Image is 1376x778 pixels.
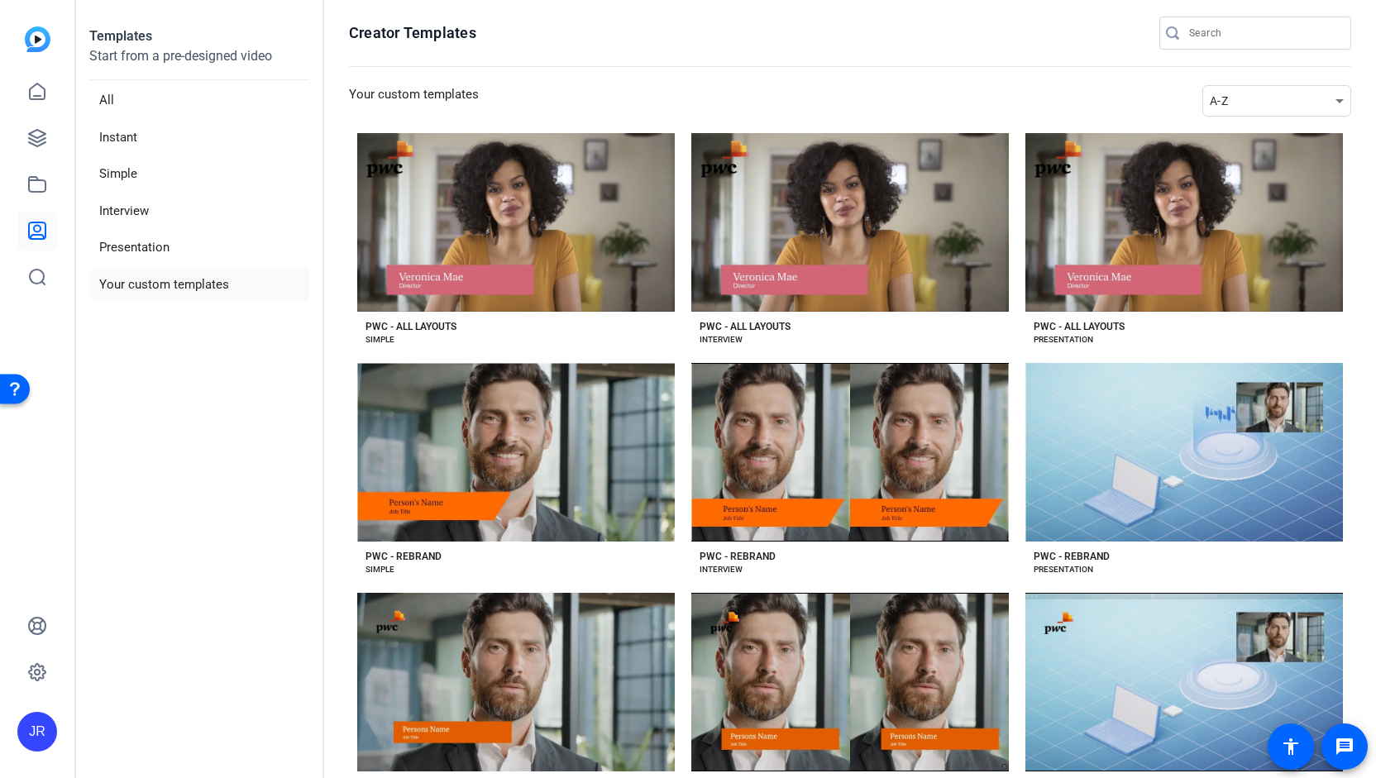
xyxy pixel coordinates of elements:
mat-icon: message [1335,737,1354,757]
h1: Creator Templates [349,23,476,43]
strong: Templates [89,28,152,44]
mat-icon: accessibility [1281,737,1301,757]
li: Interview [89,194,309,228]
p: Start from a pre-designed video [89,46,309,80]
div: PWC - ALL LAYOUTS [1034,320,1125,333]
div: PRESENTATION [1034,563,1093,576]
input: Search [1189,23,1338,43]
button: Template image [1025,363,1343,542]
div: SIMPLE [365,563,394,576]
li: Instant [89,121,309,155]
div: PWC - REBRAND [700,550,776,563]
div: PWC - REBRAND [1034,550,1110,563]
div: PWC - ALL LAYOUTS [365,320,456,333]
li: Your custom templates [89,268,309,302]
button: Template image [357,133,675,312]
button: Template image [691,593,1009,771]
div: PWC - REBRAND [365,550,442,563]
li: Presentation [89,231,309,265]
button: Template image [357,363,675,542]
li: Simple [89,157,309,191]
img: blue-gradient.svg [25,26,50,52]
button: Template image [691,363,1009,542]
div: PWC - ALL LAYOUTS [700,320,791,333]
span: A-Z [1210,94,1228,107]
div: INTERVIEW [700,563,743,576]
button: Template image [1025,133,1343,312]
div: PRESENTATION [1034,333,1093,346]
h3: Your custom templates [349,85,479,117]
button: Template image [1025,593,1343,771]
button: Template image [357,593,675,771]
div: INTERVIEW [700,333,743,346]
div: JR [17,712,57,752]
div: SIMPLE [365,333,394,346]
li: All [89,84,309,117]
button: Template image [691,133,1009,312]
